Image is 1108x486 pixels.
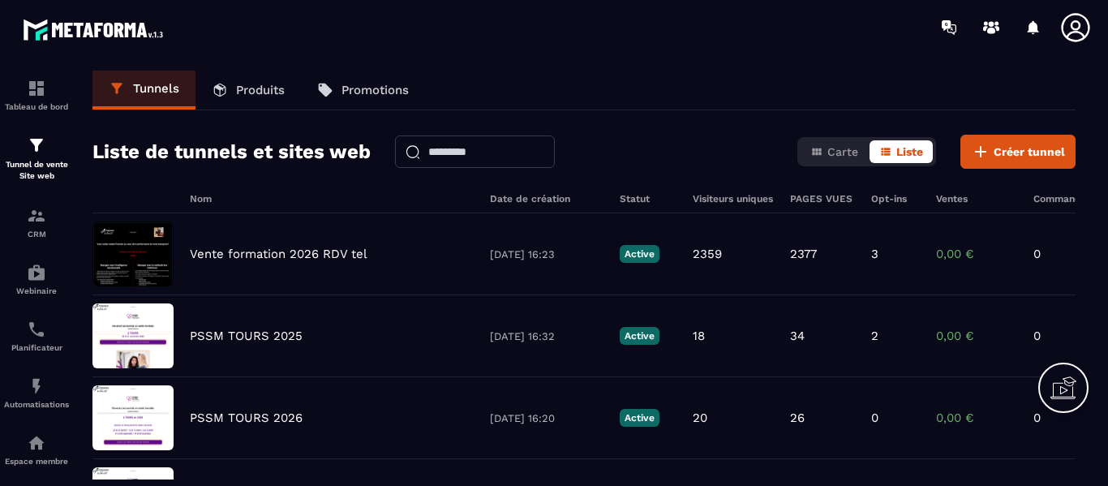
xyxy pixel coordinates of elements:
p: 0 [871,411,878,425]
p: 18 [693,329,705,343]
img: automations [27,263,46,282]
h6: PAGES VUES [790,193,855,204]
p: Planificateur [4,343,69,352]
p: Produits [236,83,285,97]
a: automationsautomationsAutomatisations [4,364,69,421]
img: image [92,385,174,450]
a: automationsautomationsEspace membre [4,421,69,478]
p: Tableau de bord [4,102,69,111]
p: 2359 [693,247,722,261]
h6: Ventes [936,193,1017,204]
p: 0,00 € [936,329,1017,343]
p: Espace membre [4,457,69,466]
span: Créer tunnel [994,144,1065,160]
img: scheduler [27,320,46,339]
p: Active [620,245,659,263]
p: 2 [871,329,878,343]
a: Tunnels [92,71,195,110]
p: Active [620,409,659,427]
button: Créer tunnel [960,135,1076,169]
p: PSSM TOURS 2026 [190,411,303,425]
a: Promotions [301,71,425,110]
p: 2377 [790,247,817,261]
a: formationformationCRM [4,194,69,251]
p: 0 [1033,411,1082,425]
img: image [92,221,174,286]
p: Vente formation 2026 RDV tel [190,247,367,261]
h6: Nom [190,193,474,204]
p: 20 [693,411,707,425]
button: Carte [801,140,868,163]
p: Tunnel de vente Site web [4,159,69,182]
p: Promotions [341,83,409,97]
h6: Commandes [1033,193,1092,204]
p: 0 [1033,329,1082,343]
p: Automatisations [4,400,69,409]
p: [DATE] 16:20 [490,412,603,424]
p: [DATE] 16:32 [490,330,603,342]
img: formation [27,206,46,226]
p: CRM [4,230,69,239]
h6: Statut [620,193,676,204]
p: 0,00 € [936,247,1017,261]
a: schedulerschedulerPlanificateur [4,308,69,364]
p: 0,00 € [936,411,1017,425]
h6: Date de création [490,193,603,204]
h6: Opt-ins [871,193,920,204]
p: 34 [790,329,805,343]
img: formation [27,79,46,98]
h2: Liste de tunnels et sites web [92,135,371,168]
img: automations [27,376,46,396]
p: 26 [790,411,805,425]
a: formationformationTunnel de vente Site web [4,123,69,194]
a: formationformationTableau de bord [4,67,69,123]
p: Webinaire [4,286,69,295]
p: PSSM TOURS 2025 [190,329,303,343]
span: Carte [827,145,858,158]
img: automations [27,433,46,453]
h6: Visiteurs uniques [693,193,774,204]
span: Liste [896,145,923,158]
p: Active [620,327,659,345]
img: formation [27,135,46,155]
p: 3 [871,247,878,261]
a: Produits [195,71,301,110]
p: Tunnels [133,81,179,96]
img: logo [23,15,169,45]
button: Liste [870,140,933,163]
img: image [92,303,174,368]
a: automationsautomationsWebinaire [4,251,69,308]
p: 0 [1033,247,1082,261]
p: [DATE] 16:23 [490,248,603,260]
